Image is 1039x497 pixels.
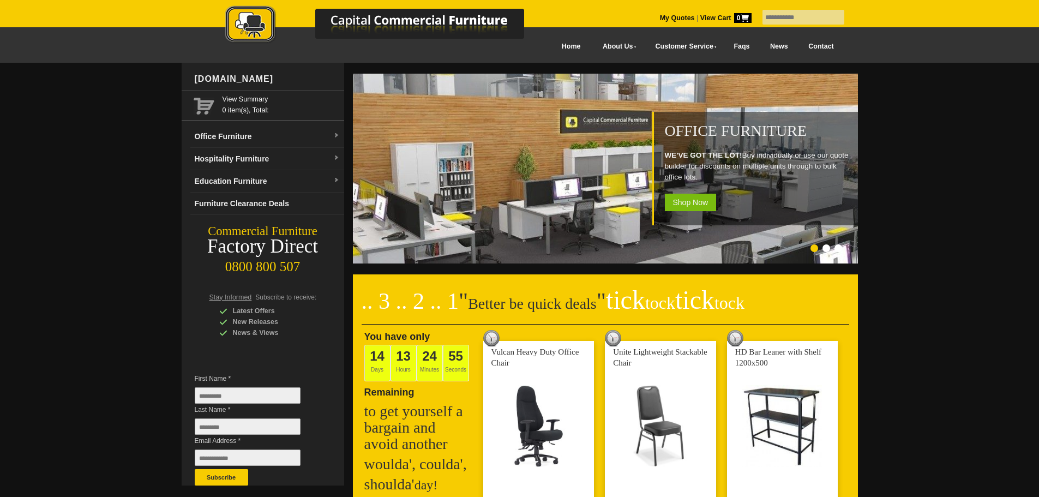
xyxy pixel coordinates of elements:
span: Remaining [364,382,415,398]
span: Subscribe to receive: [255,294,316,301]
div: [DOMAIN_NAME] [190,63,344,95]
span: tick tick [606,285,744,314]
a: Customer Service [643,34,723,59]
button: Subscribe [195,469,248,486]
span: Days [364,345,391,381]
img: tick tock deal clock [483,330,500,346]
li: Page dot 2 [822,244,830,252]
h2: woulda', coulda', [364,456,473,472]
span: 14 [370,349,385,363]
span: tock [645,293,675,313]
span: Stay Informed [209,294,252,301]
img: tick tock deal clock [727,330,743,346]
span: 13 [396,349,411,363]
span: .. 3 .. 2 .. 1 [362,289,459,314]
span: Email Address * [195,435,317,446]
span: 24 [422,349,437,363]
h1: Office Furniture [665,123,852,139]
span: Minutes [417,345,443,381]
a: View Cart0 [698,14,751,22]
a: Contact [798,34,844,59]
span: 55 [448,349,463,363]
span: Hours [391,345,417,381]
span: day! [415,478,438,492]
span: " [459,289,468,314]
img: Office Furniture [353,74,860,264]
a: Furniture Clearance Deals [190,193,344,215]
a: About Us [591,34,643,59]
strong: WE'VE GOT THE LOT! [665,151,742,159]
h2: shoulda' [364,476,473,493]
a: Capital Commercial Furniture Logo [195,5,577,49]
h2: Better be quick deals [362,292,849,325]
input: Last Name * [195,418,301,435]
h2: to get yourself a bargain and avoid another [364,403,473,452]
li: Page dot 3 [834,244,842,252]
div: Latest Offers [219,306,323,316]
img: dropdown [333,155,340,161]
p: Buy individually or use our quote builder for discounts on multiple units through to bulk office ... [665,150,852,183]
span: Seconds [443,345,469,381]
span: You have only [364,331,430,342]
span: Shop Now [665,194,717,211]
a: Office Furnituredropdown [190,125,344,148]
a: Faqs [724,34,760,59]
div: Factory Direct [182,239,344,254]
span: First Name * [195,373,317,384]
span: " [597,289,744,314]
a: Hospitality Furnituredropdown [190,148,344,170]
a: Education Furnituredropdown [190,170,344,193]
a: News [760,34,798,59]
input: Email Address * [195,450,301,466]
a: Office Furniture WE'VE GOT THE LOT!Buy individually or use our quote builder for discounts on mul... [353,258,860,265]
div: Commercial Furniture [182,224,344,239]
a: View Summary [223,94,340,105]
input: First Name * [195,387,301,404]
img: dropdown [333,133,340,139]
img: Capital Commercial Furniture Logo [195,5,577,45]
li: Page dot 1 [810,244,818,252]
span: Last Name * [195,404,317,415]
span: tock [714,293,744,313]
strong: View Cart [700,14,752,22]
img: dropdown [333,177,340,184]
div: New Releases [219,316,323,327]
span: 0 [734,13,752,23]
span: 0 item(s), Total: [223,94,340,114]
a: My Quotes [660,14,695,22]
div: News & Views [219,327,323,338]
div: 0800 800 507 [182,254,344,274]
img: tick tock deal clock [605,330,621,346]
